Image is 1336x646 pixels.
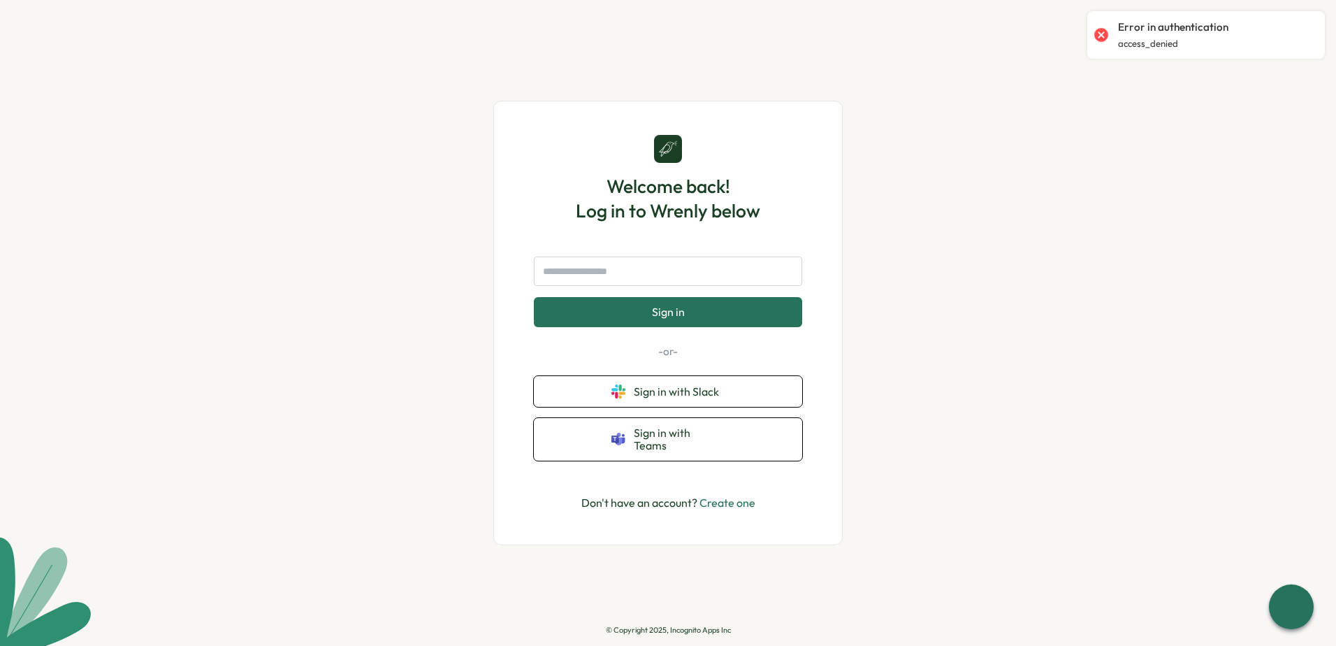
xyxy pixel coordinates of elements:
[534,418,802,461] button: Sign in with Teams
[1118,38,1178,50] p: access_denied
[606,626,731,635] p: © Copyright 2025, Incognito Apps Inc
[534,344,802,359] p: -or-
[534,376,802,407] button: Sign in with Slack
[634,385,725,398] span: Sign in with Slack
[699,496,755,510] a: Create one
[581,494,755,512] p: Don't have an account?
[534,297,802,326] button: Sign in
[652,306,685,318] span: Sign in
[634,426,725,452] span: Sign in with Teams
[576,174,760,223] h1: Welcome back! Log in to Wrenly below
[1118,20,1228,35] p: Error in authentication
